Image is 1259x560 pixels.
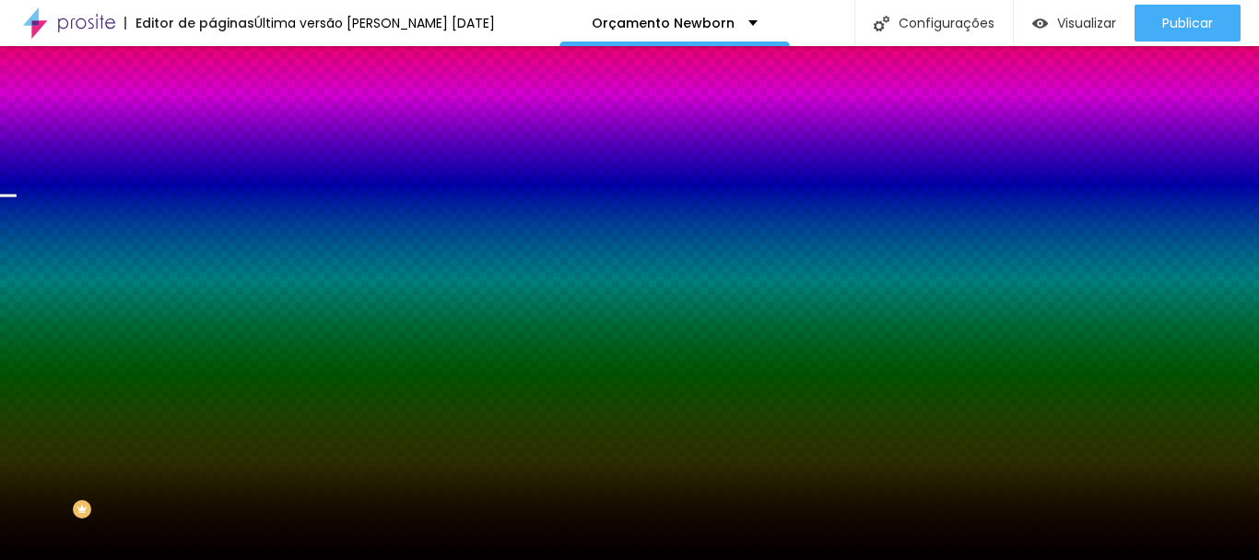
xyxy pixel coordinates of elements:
button: Visualizar [1014,5,1135,42]
font: Última versão [PERSON_NAME] [DATE] [254,14,495,32]
button: Publicar [1135,5,1241,42]
font: Publicar [1162,14,1213,32]
font: Editor de páginas [135,14,254,32]
img: Ícone [874,16,889,31]
font: Orçamento Newborn [592,14,735,32]
img: view-1.svg [1032,16,1048,31]
font: Visualizar [1057,14,1116,32]
font: Configurações [899,14,994,32]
